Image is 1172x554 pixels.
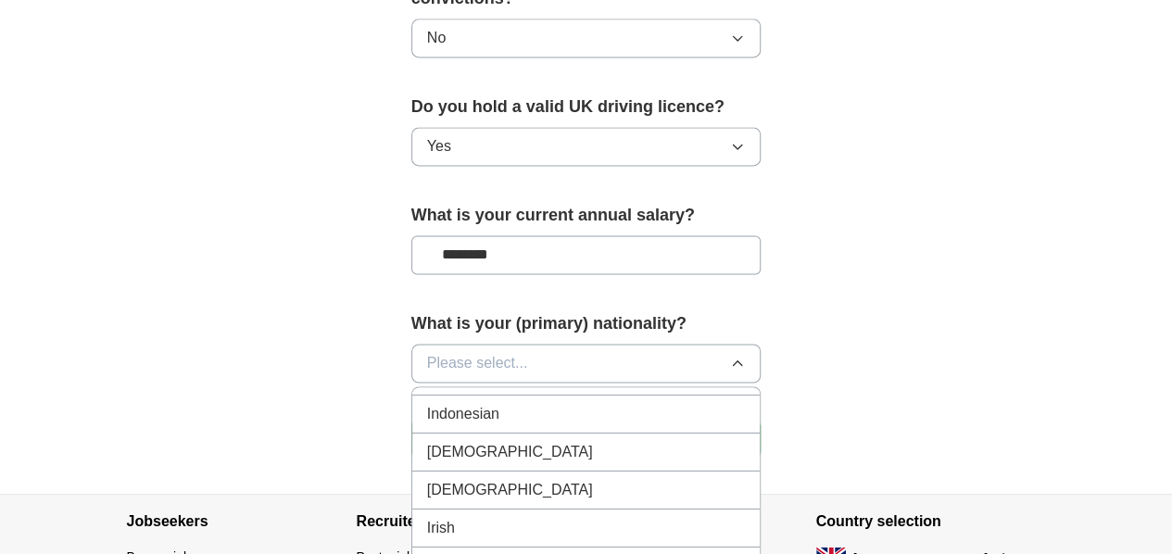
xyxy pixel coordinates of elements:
button: Please select... [411,344,762,383]
span: Irish [427,516,455,538]
span: [DEMOGRAPHIC_DATA] [427,440,593,462]
span: Please select... [427,352,528,374]
label: What is your (primary) nationality? [411,311,762,336]
span: Yes [427,135,451,157]
span: No [427,27,446,49]
button: Yes [411,127,762,166]
label: What is your current annual salary? [411,203,762,228]
span: [DEMOGRAPHIC_DATA] [427,478,593,500]
label: Do you hold a valid UK driving licence? [411,94,762,120]
span: Indonesian [427,402,499,424]
h4: Country selection [816,495,1046,547]
button: No [411,19,762,57]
